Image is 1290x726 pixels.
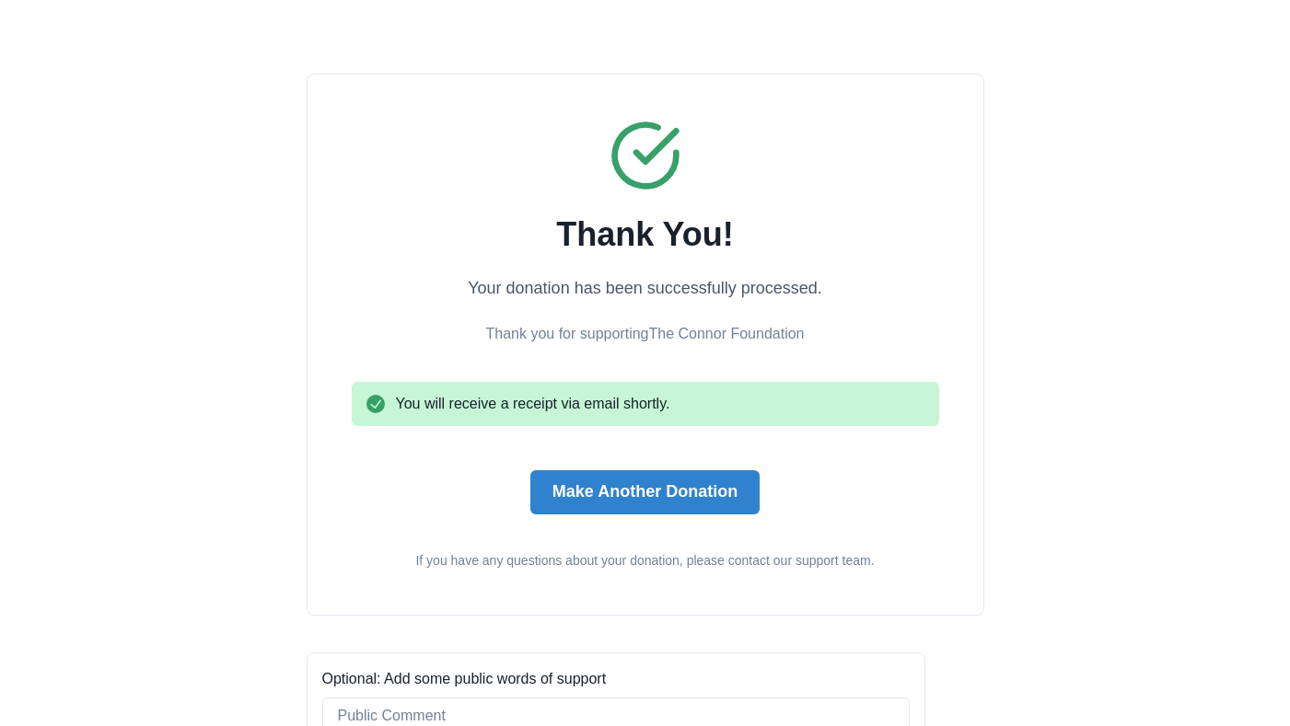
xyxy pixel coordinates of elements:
[556,214,734,254] h2: Thank You!
[415,551,874,570] p: If you have any questions about your donation, please contact our support team.
[530,470,760,514] button: Make Another Donation
[322,668,899,690] label: Optional: Add some public words of support
[352,382,939,426] div: You will receive a receipt via email shortly.
[468,276,822,301] p: Your donation has been successfully processed.
[486,323,805,345] p: Thank you for supporting The Connor Foundation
